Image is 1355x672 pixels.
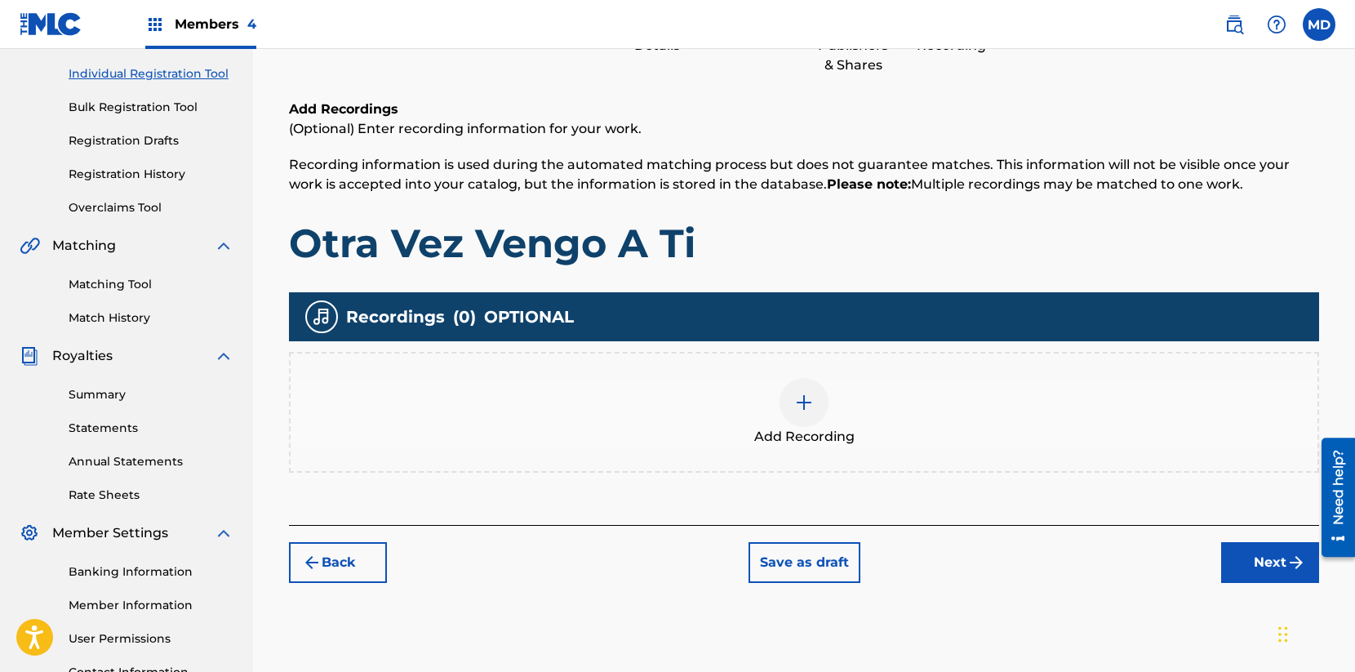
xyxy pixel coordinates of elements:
h1: Otra Vez Vengo A Ti [289,219,1319,268]
span: Recording information is used during the automated matching process but does not guarantee matche... [289,157,1290,192]
a: Summary [69,386,233,403]
span: Royalties [52,346,113,366]
button: Next [1221,542,1319,583]
a: Statements [69,420,233,437]
img: Member Settings [20,523,39,543]
iframe: Resource Center [1309,432,1355,563]
img: Matching [20,236,40,256]
img: Royalties [20,346,39,366]
iframe: Chat Widget [1273,594,1355,672]
span: Member Settings [52,523,168,543]
img: expand [214,523,233,543]
h6: Add Recordings [289,100,1319,119]
span: Add Recording [754,427,855,447]
span: ( 0 ) [453,305,476,329]
span: Members [175,15,256,33]
span: Matching [52,236,116,256]
button: Save as draft [749,542,860,583]
img: add [794,393,814,412]
button: Back [289,542,387,583]
a: Matching Tool [69,276,233,293]
a: User Permissions [69,630,233,648]
span: Recordings [346,305,445,329]
span: (Optional) Enter recording information for your work. [289,121,642,136]
a: Banking Information [69,563,233,581]
div: Drag [1278,610,1288,659]
div: User Menu [1303,8,1335,41]
a: Registration Drafts [69,132,233,149]
a: Rate Sheets [69,487,233,504]
span: 4 [247,16,256,32]
a: Member Information [69,597,233,614]
a: Individual Registration Tool [69,65,233,82]
img: expand [214,346,233,366]
a: Bulk Registration Tool [69,99,233,116]
img: search [1224,15,1244,34]
a: Annual Statements [69,453,233,470]
img: expand [214,236,233,256]
img: help [1267,15,1286,34]
strong: Please note: [827,176,911,192]
img: recording [312,307,331,327]
div: Help [1260,8,1293,41]
span: OPTIONAL [484,305,574,329]
a: Overclaims Tool [69,199,233,216]
a: Public Search [1218,8,1251,41]
a: Match History [69,309,233,327]
img: f7272a7cc735f4ea7f67.svg [1286,553,1306,572]
img: MLC Logo [20,12,82,36]
a: Registration History [69,166,233,183]
img: 7ee5dd4eb1f8a8e3ef2f.svg [302,553,322,572]
img: Top Rightsholders [145,15,165,34]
